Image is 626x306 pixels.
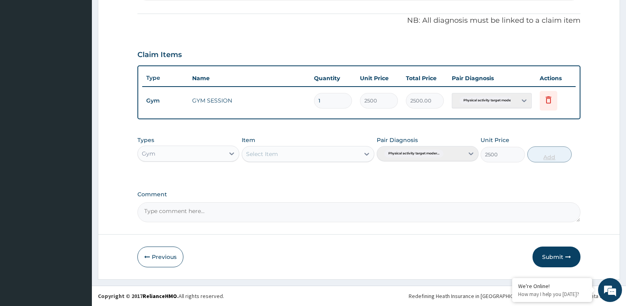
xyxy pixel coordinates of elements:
th: Actions [536,70,576,86]
th: Name [188,70,310,86]
div: Select Item [246,150,278,158]
label: Item [242,136,255,144]
img: d_794563401_company_1708531726252_794563401 [15,40,32,60]
button: Previous [137,247,183,267]
label: Types [137,137,154,144]
th: Type [142,71,188,85]
th: Total Price [402,70,448,86]
label: Pair Diagnosis [377,136,418,144]
p: NB: All diagnosis must be linked to a claim item [137,16,580,26]
p: How may I help you today? [518,291,586,298]
div: Redefining Heath Insurance in [GEOGRAPHIC_DATA] using Telemedicine and Data Science! [409,292,620,300]
button: Submit [533,247,580,267]
div: Chat with us now [42,45,134,55]
th: Quantity [310,70,356,86]
th: Unit Price [356,70,402,86]
strong: Copyright © 2017 . [98,292,179,300]
div: Gym [142,150,155,158]
h3: Claim Items [137,51,182,59]
a: RelianceHMO [143,292,177,300]
td: GYM SESSION [188,93,310,109]
span: We're online! [46,101,110,181]
button: Add [527,146,572,162]
label: Unit Price [481,136,509,144]
th: Pair Diagnosis [448,70,536,86]
td: Gym [142,93,188,108]
label: Comment [137,191,580,198]
textarea: Type your message and hit 'Enter' [4,218,152,246]
div: We're Online! [518,282,586,290]
div: Minimize live chat window [131,4,150,23]
footer: All rights reserved. [92,286,626,306]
